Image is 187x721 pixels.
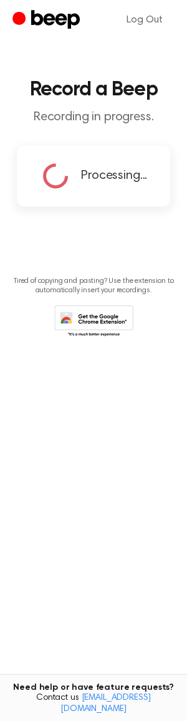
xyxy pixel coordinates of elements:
[10,110,177,125] p: Recording in progress.
[10,276,177,295] p: Tired of copying and pasting? Use the extension to automatically insert your recordings.
[12,8,83,32] a: Beep
[10,80,177,100] h1: Record a Beep
[114,5,175,35] a: Log Out
[81,166,147,185] span: Processing...
[7,692,180,714] span: Contact us
[60,692,151,712] a: [EMAIL_ADDRESS][DOMAIN_NAME]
